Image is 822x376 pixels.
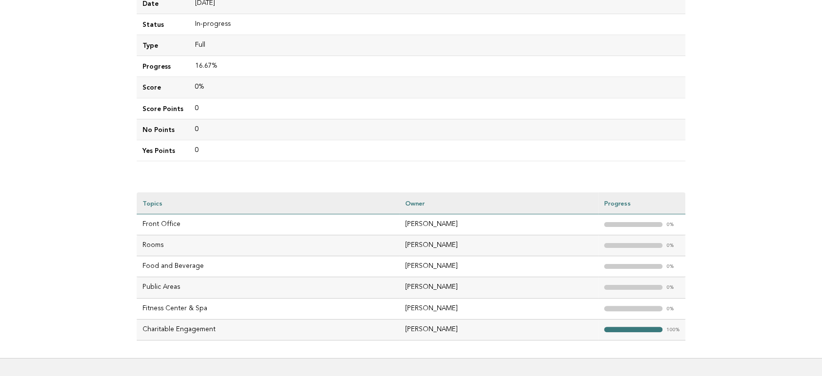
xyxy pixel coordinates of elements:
td: 0 [189,140,685,161]
th: Owner [399,192,598,214]
td: Score Points [137,98,189,119]
td: [PERSON_NAME] [399,319,598,340]
td: Rooms [137,235,399,256]
td: [PERSON_NAME] [399,277,598,298]
td: Status [137,14,189,35]
td: Fitness Center & Spa [137,298,399,319]
td: [PERSON_NAME] [399,256,598,277]
td: Full [189,35,685,56]
em: 0% [666,306,675,312]
th: Topics [137,192,399,214]
td: Charitable Engagement [137,319,399,340]
td: Front Office [137,214,399,235]
strong: "> [604,327,662,332]
td: [PERSON_NAME] [399,214,598,235]
td: Type [137,35,189,56]
em: 0% [666,264,675,269]
td: 16.67% [189,56,685,77]
td: 0% [189,77,685,98]
td: Food and Beverage [137,256,399,277]
em: 0% [666,243,675,248]
td: [PERSON_NAME] [399,298,598,319]
em: 0% [666,285,675,290]
td: [PERSON_NAME] [399,235,598,256]
td: Score [137,77,189,98]
td: No Points [137,119,189,140]
td: Yes Points [137,140,189,161]
th: Progress [598,192,685,214]
td: 0 [189,98,685,119]
em: 100% [666,327,679,333]
td: Public Areas [137,277,399,298]
em: 0% [666,222,675,227]
td: Progress [137,56,189,77]
td: In-progress [189,14,685,35]
td: 0 [189,119,685,140]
